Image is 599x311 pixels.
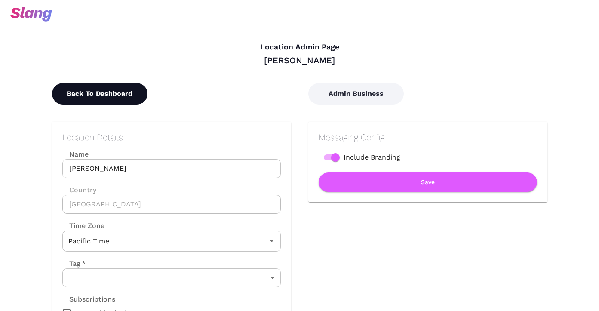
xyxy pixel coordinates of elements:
div: [PERSON_NAME] [52,55,547,66]
button: Admin Business [308,83,404,105]
a: Admin Business [308,89,404,98]
h2: Location Details [62,132,281,142]
h2: Messaging Config [319,132,537,142]
span: Include Branding [344,152,400,163]
a: Back To Dashboard [52,89,147,98]
img: svg+xml;base64,PHN2ZyB3aWR0aD0iOTciIGhlaWdodD0iMzQiIHZpZXdCb3g9IjAgMCA5NyAzNCIgZmlsbD0ibm9uZSIgeG... [10,7,52,22]
button: Open [266,235,278,247]
button: Save [319,172,537,192]
label: Tag [62,259,86,268]
button: Back To Dashboard [52,83,147,105]
label: Time Zone [62,221,281,231]
label: Name [62,149,281,159]
label: Subscriptions [62,294,115,304]
h4: Location Admin Page [52,43,547,52]
label: Country [62,185,281,195]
